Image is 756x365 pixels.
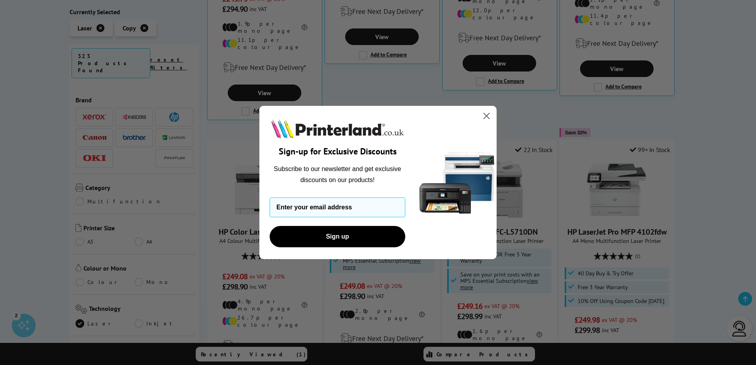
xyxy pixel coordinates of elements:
span: Subscribe to our newsletter and get exclusive discounts on our products! [274,166,401,183]
input: Enter your email address [270,198,405,217]
img: Printerland.co.uk [270,118,405,140]
button: Close dialog [480,109,493,123]
button: Sign up [270,226,405,247]
img: 5290a21f-4df8-4860-95f4-ea1e8d0e8904.png [418,106,497,260]
span: Sign-up for Exclusive Discounts [279,146,397,157]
